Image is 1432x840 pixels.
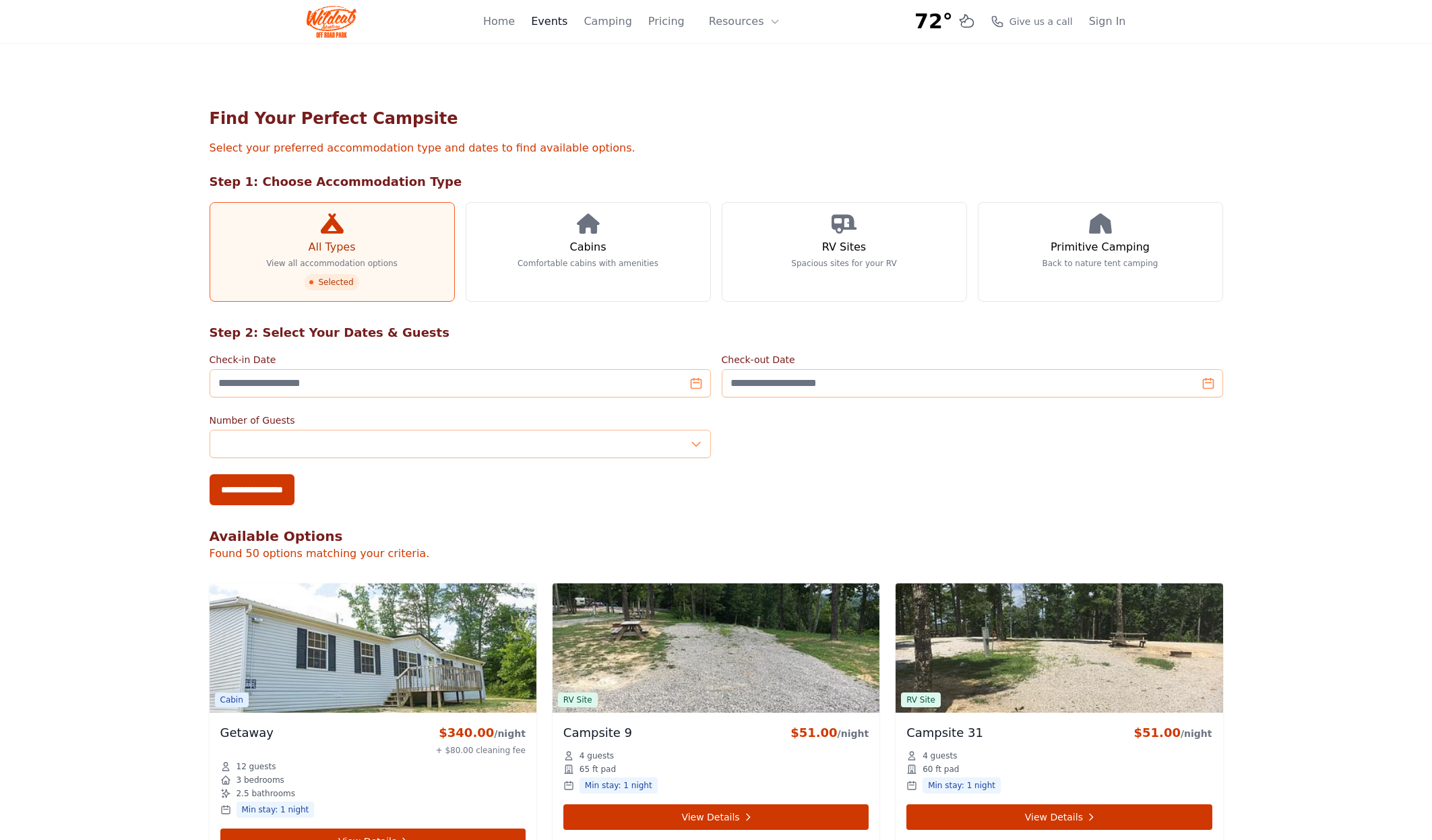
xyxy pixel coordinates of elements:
[237,761,276,772] span: 12 guests
[483,13,515,30] a: Home
[1181,728,1212,739] span: /night
[237,788,295,799] span: 2.5 bathrooms
[308,239,355,255] h3: All Types
[210,583,536,713] img: Getaway
[790,723,869,742] div: $51.00
[906,723,983,742] h3: Campsite 31
[266,258,398,269] p: View all accommodation options
[722,353,1223,366] label: Check-out Date
[923,764,959,775] span: 60 ft pad
[1009,15,1073,28] span: Give us a call
[210,527,1223,546] h2: Available Options
[210,202,455,302] a: All Types View all accommodation options Selected
[978,202,1223,302] a: Primitive Camping Back to nature tent camping
[914,9,953,34] span: 72°
[569,239,606,255] h3: Cabins
[436,745,526,756] div: + $80.00 cleaning fee
[1133,723,1212,742] div: $51.00
[580,764,616,775] span: 65 ft pad
[237,802,315,818] span: Min stay: 1 night
[923,750,957,761] span: 4 guests
[210,140,1223,156] p: Select your preferred accommodation type and dates to find available options.
[896,583,1222,713] img: Campsite 31
[210,108,1223,129] h1: Find Your Perfect Campsite
[494,728,526,739] span: /night
[237,775,284,785] span: 3 bedrooms
[901,692,941,707] span: RV Site
[210,353,711,366] label: Check-in Date
[531,13,567,30] a: Events
[558,692,598,707] span: RV Site
[210,172,1223,191] h2: Step 1: Choose Accommodation Type
[991,15,1073,28] a: Give us a call
[220,723,274,742] h3: Getaway
[210,323,1223,342] h2: Step 2: Select Your Dates & Guests
[822,239,866,255] h3: RV Sites
[1089,13,1126,30] a: Sign In
[553,583,879,713] img: Campsite 9
[722,202,967,302] a: RV Sites Spacious sites for your RV
[436,723,526,742] div: $340.00
[215,692,249,707] span: Cabin
[210,546,1223,562] p: Found 50 options matching your criteria.
[305,274,359,290] span: Selected
[210,414,711,427] label: Number of Guests
[580,777,658,794] span: Min stay: 1 night
[1051,239,1150,255] h3: Primitive Camping
[307,5,357,38] img: Wildcat Logo
[838,728,869,739] span: /night
[791,258,896,269] p: Spacious sites for your RV
[648,13,685,30] a: Pricing
[701,8,788,35] button: Resources
[563,804,869,830] a: View Details
[563,723,632,742] h3: Campsite 9
[923,777,1001,794] span: Min stay: 1 night
[466,202,711,302] a: Cabins Comfortable cabins with amenities
[580,750,614,761] span: 4 guests
[584,13,631,30] a: Camping
[906,804,1212,830] a: View Details
[518,258,658,269] p: Comfortable cabins with amenities
[1042,258,1158,269] p: Back to nature tent camping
